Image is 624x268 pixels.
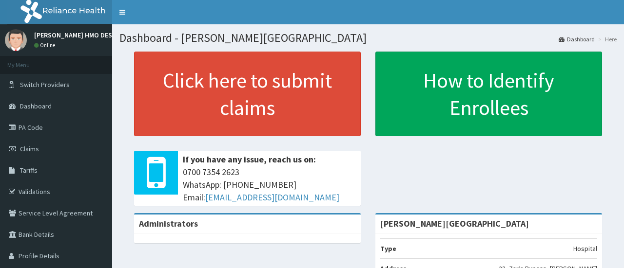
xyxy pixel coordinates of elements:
b: Type [380,244,396,253]
b: If you have any issue, reach us on: [183,154,316,165]
strong: [PERSON_NAME][GEOGRAPHIC_DATA] [380,218,529,229]
b: Administrators [139,218,198,229]
p: [PERSON_NAME] HMO DESK [34,32,116,38]
span: Dashboard [20,102,52,110]
p: Hospital [573,244,597,253]
a: Click here to submit claims [134,52,361,136]
a: Dashboard [559,35,595,43]
a: [EMAIL_ADDRESS][DOMAIN_NAME] [205,192,339,203]
span: Switch Providers [20,80,70,89]
h1: Dashboard - [PERSON_NAME][GEOGRAPHIC_DATA] [119,32,617,44]
img: User Image [5,29,27,51]
span: Tariffs [20,166,38,175]
span: Claims [20,144,39,153]
li: Here [596,35,617,43]
a: How to Identify Enrollees [375,52,602,136]
a: Online [34,42,58,49]
span: 0700 7354 2623 WhatsApp: [PHONE_NUMBER] Email: [183,166,356,203]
